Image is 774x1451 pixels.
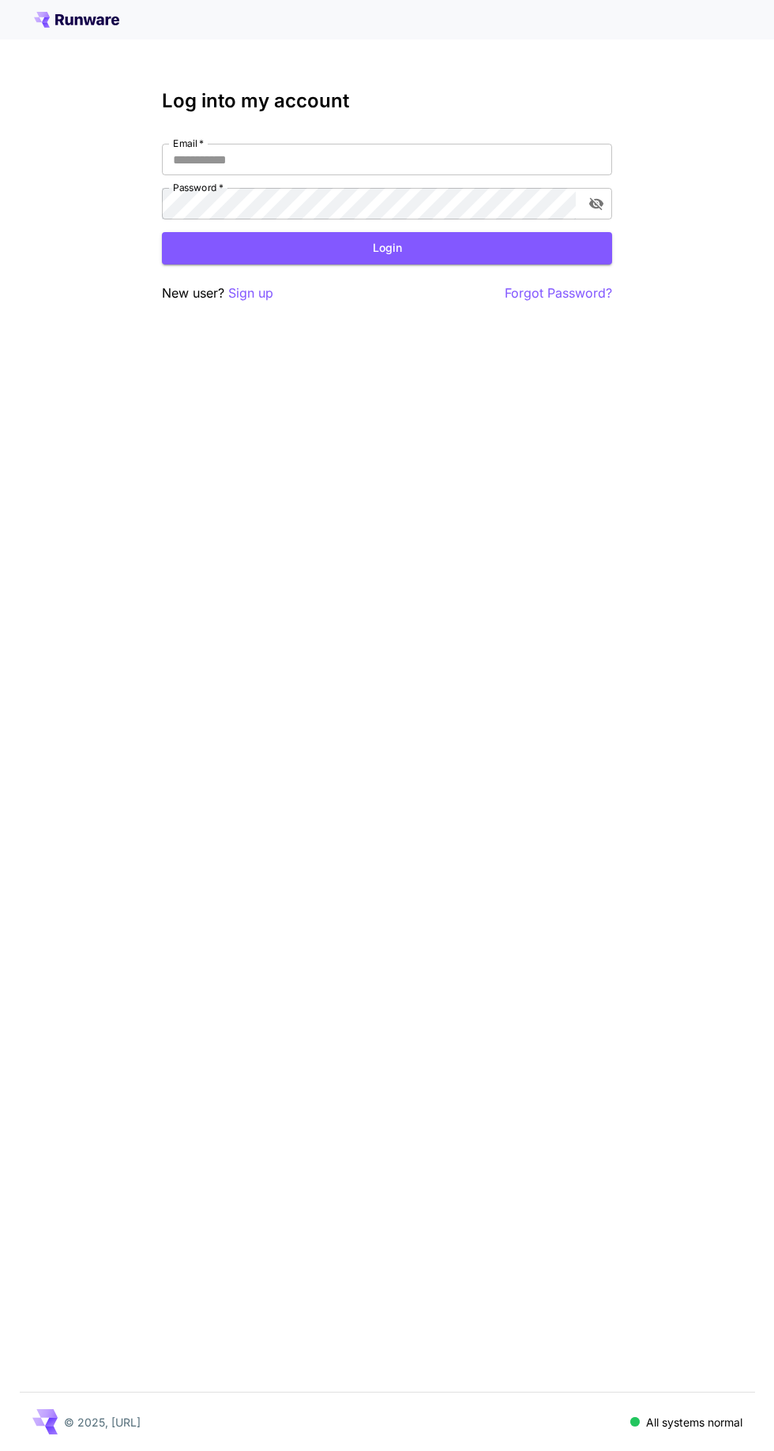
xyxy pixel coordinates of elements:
[162,283,273,303] p: New user?
[162,232,612,264] button: Login
[162,90,612,112] h3: Log into my account
[173,181,224,194] label: Password
[173,137,204,150] label: Email
[505,283,612,303] button: Forgot Password?
[228,283,273,303] button: Sign up
[64,1414,141,1430] p: © 2025, [URL]
[646,1414,742,1430] p: All systems normal
[582,189,611,218] button: toggle password visibility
